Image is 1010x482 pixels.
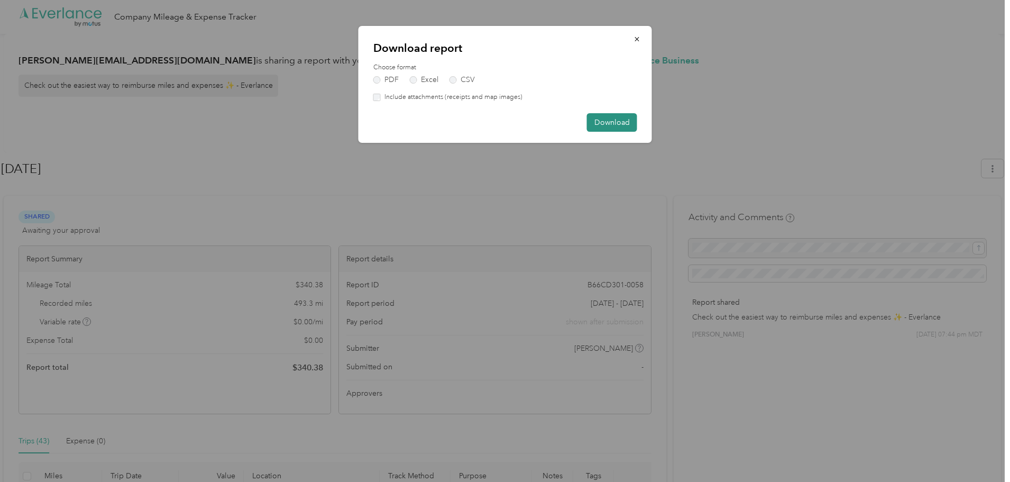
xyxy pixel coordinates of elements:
[373,63,637,72] label: Choose format
[449,76,475,84] label: CSV
[587,113,637,132] button: Download
[381,93,522,102] label: Include attachments (receipts and map images)
[373,41,637,56] p: Download report
[373,76,399,84] label: PDF
[410,76,438,84] label: Excel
